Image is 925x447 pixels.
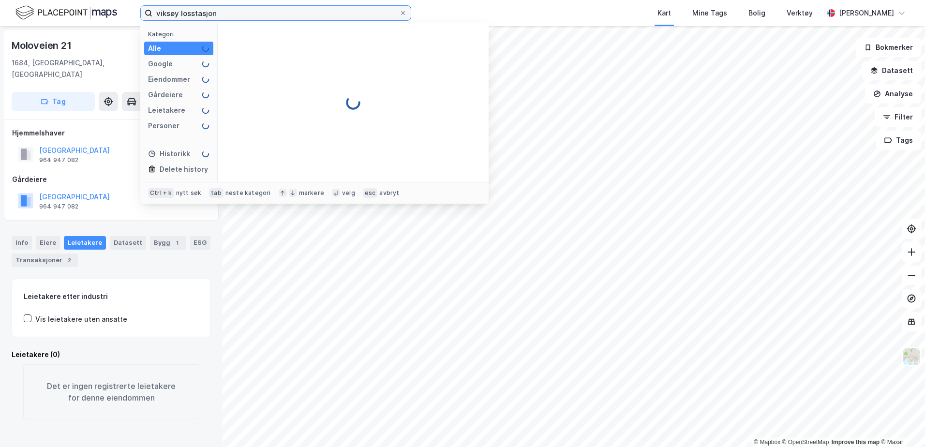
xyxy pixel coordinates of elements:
div: Kategori [148,30,213,38]
div: Det er ingen registrerte leietakere for denne eiendommen [23,364,199,419]
div: velg [342,189,355,197]
div: markere [299,189,324,197]
div: Historikk [148,148,190,160]
div: [PERSON_NAME] [839,7,894,19]
div: Moloveien 21 [12,38,74,53]
img: spinner.a6d8c91a73a9ac5275cf975e30b51cfb.svg [202,106,209,114]
button: Tags [876,131,921,150]
div: Leietakere (0) [12,349,211,360]
div: 2 [64,255,74,265]
img: spinner.a6d8c91a73a9ac5275cf975e30b51cfb.svg [202,122,209,130]
button: Bokmerker [856,38,921,57]
img: spinner.a6d8c91a73a9ac5275cf975e30b51cfb.svg [202,150,209,158]
button: Filter [875,107,921,127]
div: esc [363,188,378,198]
div: 964 947 082 [39,203,78,210]
div: Bygg [150,236,186,250]
button: Tag [12,92,95,111]
div: Transaksjoner [12,253,78,267]
img: logo.f888ab2527a4732fd821a326f86c7f29.svg [15,4,117,21]
div: nytt søk [176,189,202,197]
div: Delete history [160,164,208,175]
div: Eiere [36,236,60,250]
input: Søk på adresse, matrikkel, gårdeiere, leietakere eller personer [152,6,399,20]
img: spinner.a6d8c91a73a9ac5275cf975e30b51cfb.svg [202,60,209,68]
div: Verktøy [787,7,813,19]
img: spinner.a6d8c91a73a9ac5275cf975e30b51cfb.svg [345,95,361,110]
div: Vis leietakere uten ansatte [35,313,127,325]
img: Z [902,347,921,366]
div: avbryt [379,189,399,197]
div: Alle [148,43,161,54]
div: neste kategori [225,189,271,197]
div: Gårdeiere [12,174,210,185]
div: 1 [172,238,182,248]
a: Improve this map [832,439,880,446]
div: 964 947 082 [39,156,78,164]
div: 1684, [GEOGRAPHIC_DATA], [GEOGRAPHIC_DATA] [12,57,164,80]
iframe: Chat Widget [877,401,925,447]
div: Mine Tags [692,7,727,19]
div: Bolig [748,7,765,19]
div: Hjemmelshaver [12,127,210,139]
div: Leietakere [148,104,185,116]
div: tab [209,188,224,198]
div: Info [12,236,32,250]
div: ESG [190,236,210,250]
button: Datasett [862,61,921,80]
div: Datasett [110,236,146,250]
img: spinner.a6d8c91a73a9ac5275cf975e30b51cfb.svg [202,75,209,83]
a: Mapbox [754,439,780,446]
div: Eiendommer [148,74,190,85]
button: Analyse [865,84,921,104]
img: spinner.a6d8c91a73a9ac5275cf975e30b51cfb.svg [202,91,209,99]
div: Leietakere [64,236,106,250]
a: OpenStreetMap [782,439,829,446]
div: Kart [657,7,671,19]
div: Leietakere etter industri [24,291,199,302]
div: Personer [148,120,179,132]
div: Ctrl + k [148,188,174,198]
div: Google [148,58,173,70]
img: spinner.a6d8c91a73a9ac5275cf975e30b51cfb.svg [202,45,209,52]
div: Gårdeiere [148,89,183,101]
